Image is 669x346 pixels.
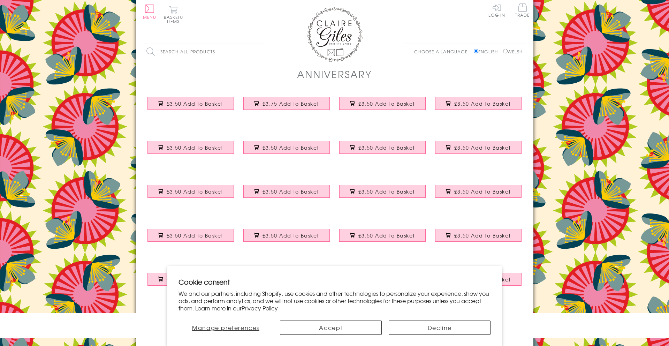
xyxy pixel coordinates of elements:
a: Wedding Card, Gold Heart, Congratulations on your pearl Anniversary £3.50 Add to Basket [431,224,526,254]
a: Log In [488,3,505,17]
a: 5th Wedding Anniversary Card, Congratulations, fabric butterfly Embellished £3.50 Add to Basket [335,180,431,210]
button: £3.50 Add to Basket [339,229,426,242]
a: Silver Wedding Anniversary Card, Silver Heart, fabric butterfly Embellished £3.50 Add to Basket [239,224,335,254]
a: Wedding Card, Flower Circle, Happy Anniversary, Embellished with pompoms £3.75 Add to Basket [239,92,335,122]
span: £3.50 Add to Basket [358,188,415,195]
button: Accept [280,321,382,335]
button: £3.50 Add to Basket [147,185,234,198]
button: £3.50 Add to Basket [243,185,330,198]
p: We and our partners, including Shopify, use cookies and other technologies to personalize your ex... [178,290,491,311]
p: Choose a language: [414,48,472,55]
img: Claire Giles Greetings Cards [307,7,363,62]
input: English [474,49,478,53]
span: 0 items [167,14,183,24]
span: Manage preferences [192,323,259,332]
span: £3.50 Add to Basket [358,232,415,239]
button: £3.75 Add to Basket [243,97,330,110]
button: £3.50 Add to Basket [435,229,522,242]
span: £3.50 Add to Basket [167,232,223,239]
span: £3.50 Add to Basket [263,232,319,239]
input: Search all products [143,44,265,60]
label: English [474,48,501,55]
a: Wedding Card, Mr & Mrs Awesome, blue block letters, with gold foil £3.50 Add to Basket [143,92,239,122]
input: Search [258,44,265,60]
span: £3.50 Add to Basket [167,188,223,195]
span: £3.50 Add to Basket [454,100,511,107]
a: Privacy Policy [242,304,278,312]
a: Wedding Card, Dots, Pearl Wedding Anniversary £3.50 Add to Basket [335,224,431,254]
button: £3.50 Add to Basket [435,141,522,154]
h1: Anniversary [297,67,372,81]
span: £3.50 Add to Basket [454,188,511,195]
button: £3.50 Add to Basket [435,185,522,198]
span: £3.50 Add to Basket [358,100,415,107]
span: £3.50 Add to Basket [454,144,511,151]
a: Husband Wedding Anniversary Card, Blue Heart, Embellished with a padded star £3.50 Add to Basket [239,136,335,166]
span: £3.50 Add to Basket [167,100,223,107]
a: Wife Wedding Anniverary Card, Pink Heart, fabric butterfly Embellished £3.50 Add to Basket [143,136,239,166]
span: Menu [143,14,157,20]
button: £3.50 Add to Basket [435,97,522,110]
a: Wedding Anniversary Card, Daughter and Son-in-law, fabric butterfly Embellished £3.50 Add to Basket [431,136,526,166]
a: Trade [515,3,530,18]
a: Wedding Anniversary Card, son and daughter-in-law, fabric butterfly embellished £3.50 Add to Basket [143,180,239,210]
span: £3.50 Add to Basket [263,144,319,151]
a: 1st Wedding Anniversary Card, Silver Heart, fabric butterfly Embellished £3.50 Add to Basket [239,180,335,210]
button: £3.50 Add to Basket [147,229,234,242]
input: Welsh [503,49,508,53]
span: Trade [515,3,530,17]
span: £3.50 Add to Basket [454,232,511,239]
button: £3.50 Add to Basket [339,141,426,154]
label: Welsh [503,48,523,55]
button: £3.50 Add to Basket [339,97,426,110]
a: Wedding Card, Heart, Happy Anniversary, embellished with a fabric butterfly £3.50 Add to Basket [335,92,431,122]
a: Wedding Card, Flowers, Mum and Step Dad Happy Anniversary £3.50 Add to Basket [335,136,431,166]
span: £3.50 Add to Basket [263,188,319,195]
a: Wedding Card, Hearts, Ruby Wedding Anniversary £3.50 Add to Basket [143,268,239,298]
a: Wedding Card, Heart, Beautiful Wife Anniversary £3.50 Add to Basket [431,92,526,122]
button: £3.50 Add to Basket [243,229,330,242]
button: £3.50 Add to Basket [147,273,234,286]
button: £3.50 Add to Basket [243,141,330,154]
button: Menu [143,5,157,19]
span: £3.50 Add to Basket [167,276,223,283]
h2: Cookie consent [178,277,491,287]
a: Wedding Card, Flowers, Silver Wedding Anniversary £3.50 Add to Basket [143,224,239,254]
button: Basket0 items [164,6,183,23]
button: Manage preferences [178,321,273,335]
span: £3.75 Add to Basket [263,100,319,107]
span: £3.50 Add to Basket [358,144,415,151]
a: 10th Wedding Anniversary Card, Congratulations, fabric butterfly Embellished £3.50 Add to Basket [431,180,526,210]
a: Wedding Card, Flowers, Diamond Wedding Anniversary £3.50 Add to Basket [143,311,239,341]
button: £3.50 Add to Basket [147,97,234,110]
button: £3.50 Add to Basket [147,141,234,154]
span: £3.50 Add to Basket [167,144,223,151]
button: £3.50 Add to Basket [339,185,426,198]
button: Decline [389,321,491,335]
